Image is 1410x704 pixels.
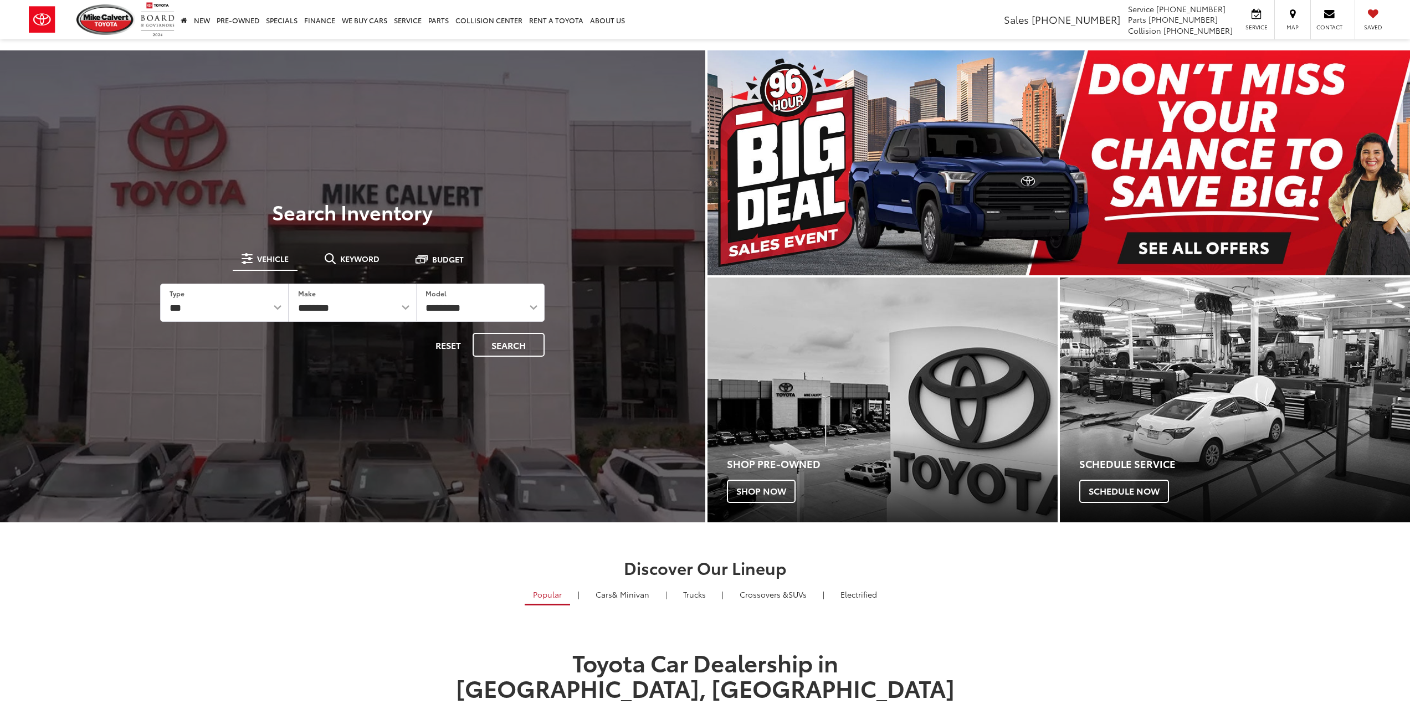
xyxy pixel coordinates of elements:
[719,589,726,600] li: |
[707,278,1058,523] a: Shop Pre-Owned Shop Now
[575,589,582,600] li: |
[473,333,545,357] button: Search
[1032,12,1120,27] span: [PHONE_NUMBER]
[1361,23,1385,31] span: Saved
[425,289,447,298] label: Model
[1163,25,1233,36] span: [PHONE_NUMBER]
[426,333,470,357] button: Reset
[820,589,827,600] li: |
[1244,23,1269,31] span: Service
[298,289,316,298] label: Make
[1128,3,1154,14] span: Service
[1004,12,1029,27] span: Sales
[1079,459,1410,470] h4: Schedule Service
[675,585,714,604] a: Trucks
[1060,278,1410,523] a: Schedule Service Schedule Now
[1128,14,1146,25] span: Parts
[707,278,1058,523] div: Toyota
[612,589,649,600] span: & Minivan
[340,255,380,263] span: Keyword
[525,585,570,605] a: Popular
[76,4,135,35] img: Mike Calvert Toyota
[1280,23,1305,31] span: Map
[1128,25,1161,36] span: Collision
[731,585,815,604] a: SUVs
[257,255,289,263] span: Vehicle
[740,589,788,600] span: Crossovers &
[1156,3,1226,14] span: [PHONE_NUMBER]
[727,480,796,503] span: Shop Now
[432,255,464,263] span: Budget
[1148,14,1218,25] span: [PHONE_NUMBER]
[1316,23,1342,31] span: Contact
[1060,278,1410,523] div: Toyota
[1079,480,1169,503] span: Schedule Now
[47,201,659,223] h3: Search Inventory
[727,459,1058,470] h4: Shop Pre-Owned
[587,585,658,604] a: Cars
[832,585,885,604] a: Electrified
[663,589,670,600] li: |
[170,289,184,298] label: Type
[315,558,1096,577] h2: Discover Our Lineup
